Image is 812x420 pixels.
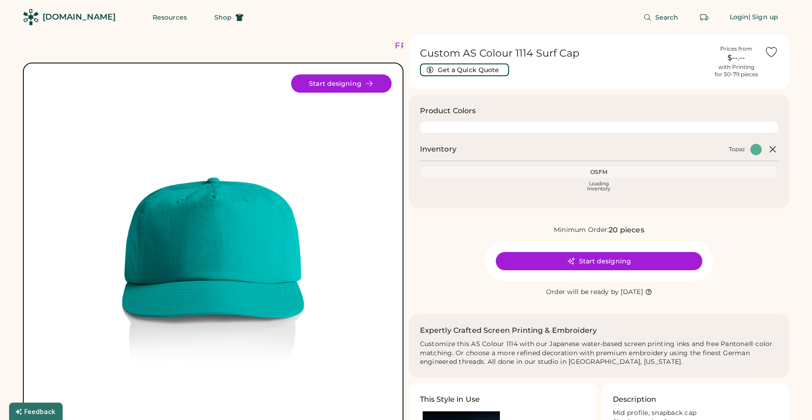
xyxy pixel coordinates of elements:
button: Resources [142,8,198,26]
img: Rendered Logo - Screens [23,9,39,25]
div: 20 pieces [609,225,644,236]
button: Search [632,8,690,26]
div: Minimum Order: [554,226,609,235]
span: Shop [214,14,232,21]
div: Order will be ready by [546,288,619,297]
h3: Product Colors [420,105,476,116]
h1: Custom AS Colour 1114 Surf Cap [420,47,708,60]
div: [DATE] [621,288,643,297]
button: Retrieve an order [695,8,713,26]
button: Start designing [496,252,702,270]
span: Search [655,14,679,21]
div: Prices from [720,45,752,52]
div: OSFM [424,168,775,176]
div: FREE SHIPPING [395,40,473,52]
h2: Expertly Crafted Screen Printing & Embroidery [420,325,597,336]
button: Shop [203,8,255,26]
div: Loading Inventory [587,181,610,191]
h3: This Style in Use [420,394,480,405]
button: Start designing [291,74,392,93]
div: $--.-- [713,52,759,63]
div: Login [730,13,749,22]
h3: Description [613,394,657,405]
div: Topaz [729,146,745,153]
div: [DOMAIN_NAME] [42,11,116,23]
div: | Sign up [748,13,778,22]
button: Get a Quick Quote [420,63,509,76]
h2: Inventory [420,144,456,155]
div: with Printing for 50-79 pieces [715,63,758,78]
div: Customize this AS Colour 1114 with our Japanese water-based screen printing inks and free Pantone... [420,340,779,367]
